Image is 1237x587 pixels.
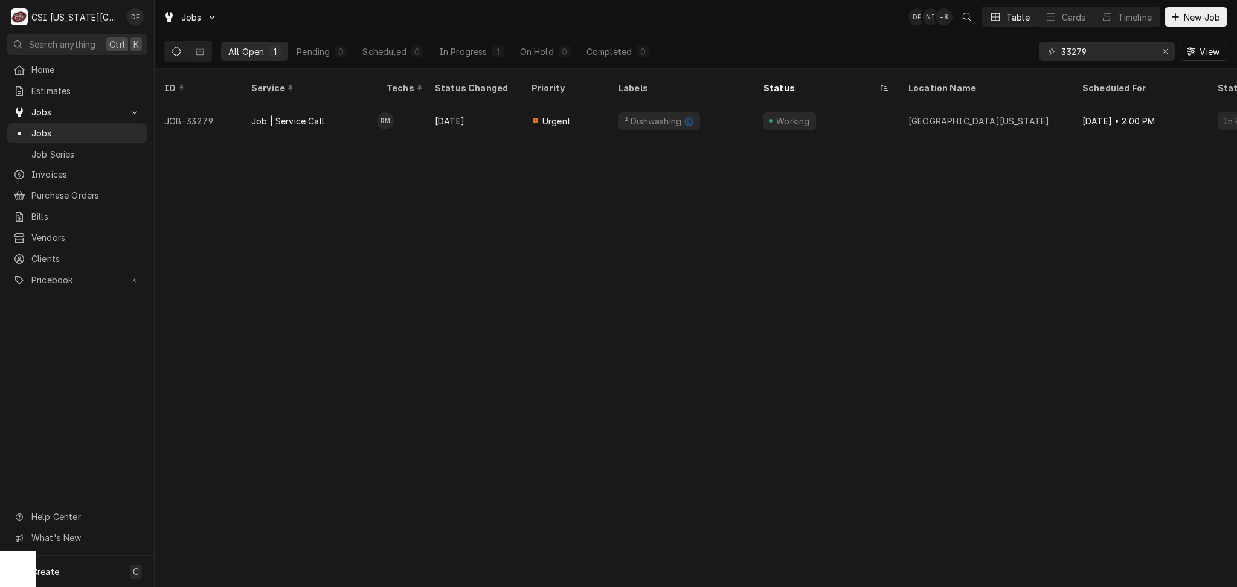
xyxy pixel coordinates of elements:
span: Help Center [31,510,140,523]
div: DF [908,8,925,25]
span: View [1197,45,1222,58]
div: + 8 [936,8,953,25]
a: Go to Jobs [7,102,147,122]
span: Home [31,63,141,76]
a: Invoices [7,164,147,184]
span: K [133,38,139,51]
span: Pricebook [31,274,123,286]
a: Bills [7,207,147,226]
div: Completed [586,45,632,58]
span: Jobs [31,127,141,140]
div: Robert Mendon's Avatar [377,112,394,129]
span: Estimates [31,85,141,97]
div: [DATE] • 2:00 PM [1073,106,1208,135]
span: Vendors [31,231,141,244]
div: All Open [228,45,264,58]
span: C [133,565,139,578]
button: Search anythingCtrlK [7,34,147,55]
div: CSI Kansas City's Avatar [11,8,28,25]
div: JOB-33279 [155,106,242,135]
a: Purchase Orders [7,185,147,205]
div: ID [164,82,230,94]
div: [GEOGRAPHIC_DATA][US_STATE] [908,115,1049,127]
button: Open search [957,7,977,27]
div: NI [922,8,939,25]
div: Techs [387,82,424,94]
span: What's New [31,531,140,544]
div: ² Dishwashing 🌀 [623,115,695,127]
a: Clients [7,249,147,269]
div: Timeline [1118,11,1152,24]
button: New Job [1165,7,1227,27]
div: Service [251,82,365,94]
button: Erase input [1155,42,1175,61]
a: Job Series [7,144,147,164]
div: Working [774,115,811,127]
div: Job | Service Call [251,115,324,127]
span: Urgent [542,115,571,127]
span: New Job [1181,11,1223,24]
div: Labels [618,82,744,94]
span: Jobs [31,106,123,118]
div: Cards [1062,11,1086,24]
div: Status [763,82,877,94]
div: 1 [271,45,278,58]
div: David Fannin's Avatar [908,8,925,25]
span: Ctrl [109,38,125,51]
span: Purchase Orders [31,189,141,202]
div: Status Changed [435,82,512,94]
a: Estimates [7,81,147,101]
span: Job Series [31,148,141,161]
div: RM [377,112,394,129]
div: 0 [337,45,344,58]
div: On Hold [520,45,554,58]
span: Bills [31,210,141,223]
span: Invoices [31,168,141,181]
div: [DATE] [425,106,522,135]
a: Jobs [7,123,147,143]
div: 1 [495,45,502,58]
div: CSI [US_STATE][GEOGRAPHIC_DATA] [31,11,120,24]
div: DF [127,8,144,25]
a: Go to Help Center [7,507,147,527]
div: David Fannin's Avatar [127,8,144,25]
a: Go to Jobs [158,7,222,27]
div: Nate Ingram's Avatar [922,8,939,25]
div: Scheduled [362,45,406,58]
span: Jobs [181,11,202,24]
a: Vendors [7,228,147,248]
div: Table [1006,11,1030,24]
div: 0 [639,45,646,58]
a: Home [7,60,147,80]
div: C [11,8,28,25]
div: Location Name [908,82,1061,94]
a: Go to What's New [7,528,147,548]
span: Create [31,566,59,577]
input: Keyword search [1061,42,1152,61]
div: Scheduled For [1082,82,1196,94]
div: 0 [561,45,568,58]
button: View [1180,42,1227,61]
div: Priority [532,82,597,94]
span: Clients [31,252,141,265]
span: Search anything [29,38,95,51]
div: Pending [297,45,330,58]
a: Go to Pricebook [7,270,147,290]
div: In Progress [439,45,487,58]
div: 0 [414,45,421,58]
